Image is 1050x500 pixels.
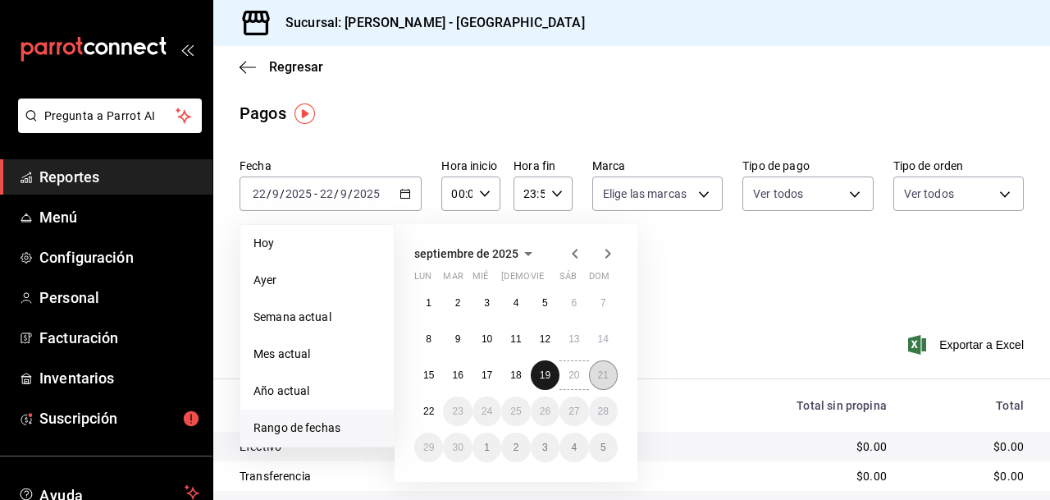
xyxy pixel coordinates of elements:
[482,406,492,417] abbr: 24 de septiembre de 2025
[531,271,544,288] abbr: viernes
[571,442,577,453] abbr: 4 de octubre de 2025
[455,297,461,309] abbr: 2 de septiembre de 2025
[600,442,606,453] abbr: 5 de octubre de 2025
[39,206,199,228] span: Menú
[253,272,381,289] span: Ayer
[180,43,194,56] button: open_drawer_menu
[452,369,463,381] abbr: 16 de septiembre de 2025
[414,271,431,288] abbr: lunes
[589,288,618,318] button: 7 de septiembre de 2025
[482,369,492,381] abbr: 17 de septiembre de 2025
[531,324,559,354] button: 12 de septiembre de 2025
[414,397,443,426] button: 22 de septiembre de 2025
[913,399,1024,412] div: Total
[904,186,954,202] span: Ver todos
[340,187,348,200] input: --
[472,397,501,426] button: 24 de septiembre de 2025
[559,271,577,288] abbr: sábado
[472,288,501,318] button: 3 de septiembre de 2025
[501,271,598,288] abbr: jueves
[598,369,609,381] abbr: 21 de septiembre de 2025
[559,433,588,462] button: 4 de octubre de 2025
[514,297,519,309] abbr: 4 de septiembre de 2025
[280,187,285,200] span: /
[334,187,339,200] span: /
[253,235,381,252] span: Hoy
[559,288,588,318] button: 6 de septiembre de 2025
[353,187,381,200] input: ----
[269,59,323,75] span: Regresar
[240,101,286,126] div: Pagos
[426,297,431,309] abbr: 1 de septiembre de 2025
[510,333,521,345] abbr: 11 de septiembre de 2025
[568,369,579,381] abbr: 20 de septiembre de 2025
[443,271,463,288] abbr: martes
[603,186,687,202] span: Elige las marcas
[592,160,723,172] label: Marca
[39,287,199,309] span: Personal
[514,442,519,453] abbr: 2 de octubre de 2025
[472,271,488,288] abbr: miércoles
[501,360,530,390] button: 18 de septiembre de 2025
[501,288,530,318] button: 4 de septiembre de 2025
[482,333,492,345] abbr: 10 de septiembre de 2025
[510,406,521,417] abbr: 25 de septiembre de 2025
[423,369,434,381] abbr: 15 de septiembre de 2025
[253,420,381,437] span: Rango de fechas
[39,327,199,349] span: Facturación
[426,333,431,345] abbr: 8 de septiembre de 2025
[913,438,1024,455] div: $0.00
[443,324,472,354] button: 9 de septiembre de 2025
[542,297,548,309] abbr: 5 de septiembre de 2025
[272,13,585,33] h3: Sucursal: [PERSON_NAME] - [GEOGRAPHIC_DATA]
[540,369,550,381] abbr: 19 de septiembre de 2025
[484,442,490,453] abbr: 1 de octubre de 2025
[559,397,588,426] button: 27 de septiembre de 2025
[253,346,381,363] span: Mes actual
[452,406,463,417] abbr: 23 de septiembre de 2025
[911,335,1024,355] button: Exportar a Excel
[589,433,618,462] button: 5 de octubre de 2025
[253,309,381,326] span: Semana actual
[893,160,1024,172] label: Tipo de orden
[589,271,609,288] abbr: domingo
[253,383,381,400] span: Año actual
[472,433,501,462] button: 1 de octubre de 2025
[531,433,559,462] button: 3 de octubre de 2025
[753,186,803,202] span: Ver todos
[600,297,606,309] abbr: 7 de septiembre de 2025
[240,468,489,484] div: Transferencia
[531,360,559,390] button: 19 de septiembre de 2025
[423,442,434,453] abbr: 29 de septiembre de 2025
[423,406,434,417] abbr: 22 de septiembre de 2025
[589,324,618,354] button: 14 de septiembre de 2025
[272,187,280,200] input: --
[452,442,463,453] abbr: 30 de septiembre de 2025
[285,187,313,200] input: ----
[39,407,199,429] span: Suscripción
[742,160,873,172] label: Tipo de pago
[414,360,443,390] button: 15 de septiembre de 2025
[542,442,548,453] abbr: 3 de octubre de 2025
[559,324,588,354] button: 13 de septiembre de 2025
[441,160,500,172] label: Hora inicio
[589,397,618,426] button: 28 de septiembre de 2025
[348,187,353,200] span: /
[443,433,472,462] button: 30 de septiembre de 2025
[540,406,550,417] abbr: 26 de septiembre de 2025
[568,333,579,345] abbr: 13 de septiembre de 2025
[18,99,202,133] button: Pregunta a Parrot AI
[443,397,472,426] button: 23 de septiembre de 2025
[294,103,315,124] img: Tooltip marker
[484,297,490,309] abbr: 3 de septiembre de 2025
[44,108,176,125] span: Pregunta a Parrot AI
[252,187,267,200] input: --
[319,187,334,200] input: --
[267,187,272,200] span: /
[443,360,472,390] button: 16 de septiembre de 2025
[314,187,317,200] span: -
[414,324,443,354] button: 8 de septiembre de 2025
[11,119,202,136] a: Pregunta a Parrot AI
